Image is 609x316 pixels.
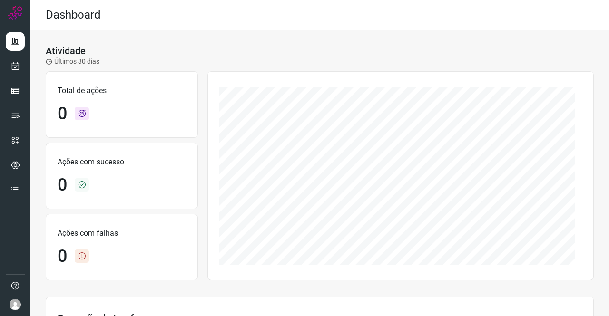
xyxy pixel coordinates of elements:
h1: 0 [58,104,67,124]
h3: Atividade [46,45,86,57]
p: Últimos 30 dias [46,57,99,67]
p: Total de ações [58,85,186,96]
img: avatar-user-boy.jpg [10,299,21,310]
p: Ações com sucesso [58,156,186,168]
img: Logo [8,6,22,20]
h1: 0 [58,246,67,267]
p: Ações com falhas [58,228,186,239]
h2: Dashboard [46,8,101,22]
h1: 0 [58,175,67,195]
